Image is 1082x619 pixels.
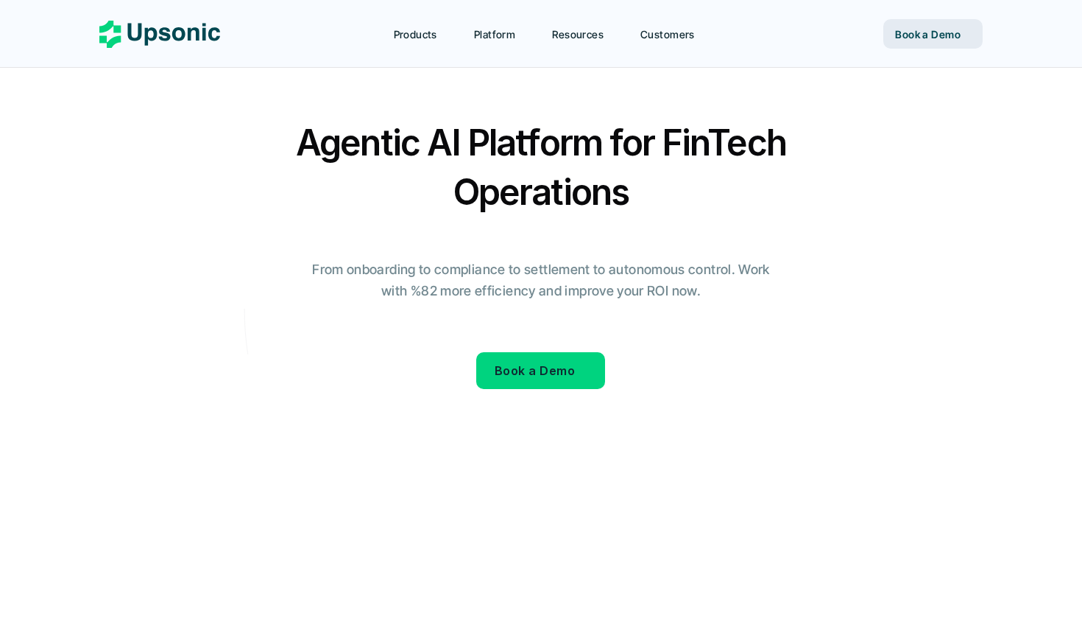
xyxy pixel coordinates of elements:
[474,27,515,42] p: Platform
[883,19,983,49] a: Book a Demo
[302,259,780,302] p: From onboarding to compliance to settlement to autonomous control. Work with %82 more efficiency ...
[394,27,437,42] p: Products
[495,360,575,382] p: Book a Demo
[895,27,961,42] p: Book a Demo
[640,27,695,42] p: Customers
[283,118,799,217] h2: Agentic AI Platform for FinTech Operations
[385,21,462,47] a: Products
[476,352,605,389] a: Book a Demo
[552,27,604,42] p: Resources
